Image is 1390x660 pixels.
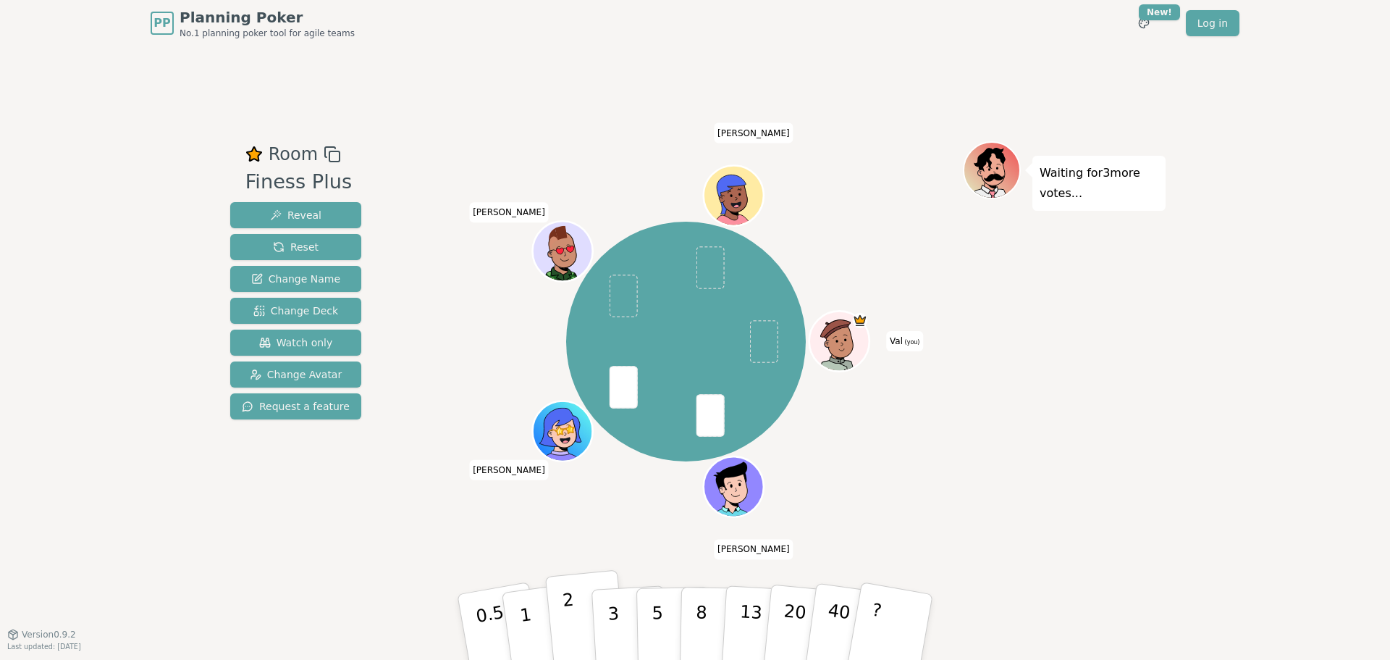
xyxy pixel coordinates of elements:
div: New! [1139,4,1180,20]
span: No.1 planning poker tool for agile teams [180,28,355,39]
button: New! [1131,10,1157,36]
button: Remove as favourite [245,141,263,167]
button: Version0.9.2 [7,629,76,640]
span: Last updated: [DATE] [7,643,81,651]
span: Change Name [251,272,340,286]
span: Val is the host [852,313,867,328]
span: Change Avatar [250,367,342,382]
button: Watch only [230,330,361,356]
span: Change Deck [253,304,338,318]
button: Reset [230,234,361,260]
button: Request a feature [230,393,361,419]
span: Room [269,141,318,167]
span: PP [153,14,170,32]
button: Reveal [230,202,361,228]
button: Change Deck [230,298,361,324]
p: Waiting for 3 more votes... [1040,163,1158,204]
span: Reset [273,240,319,254]
button: Click to change your avatar [811,313,867,369]
span: Click to change your name [469,460,549,480]
span: Version 0.9.2 [22,629,76,640]
span: Click to change your name [714,123,793,143]
span: Click to change your name [886,331,923,351]
a: PPPlanning PokerNo.1 planning poker tool for agile teams [151,7,355,39]
span: (you) [903,339,920,346]
span: Request a feature [242,399,350,414]
span: Click to change your name [469,203,549,223]
div: Finess Plus [245,167,353,197]
a: Log in [1186,10,1239,36]
span: Planning Poker [180,7,355,28]
button: Change Name [230,266,361,292]
button: Change Avatar [230,362,361,388]
span: Watch only [259,335,333,350]
span: Click to change your name [714,540,793,560]
span: Reveal [270,208,321,222]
